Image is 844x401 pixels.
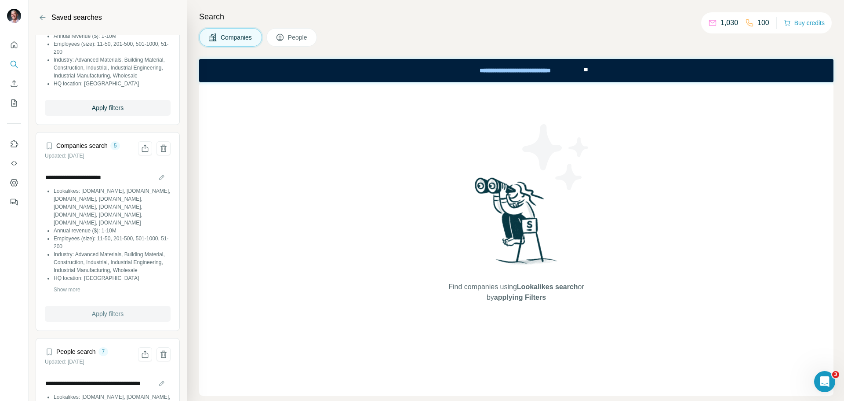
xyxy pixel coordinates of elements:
button: Dashboard [7,175,21,191]
li: Annual revenue ($): 1-10M [54,227,171,235]
button: Delete saved search [156,141,171,155]
li: Employees (size): 11-50, 201-500, 501-1000, 51-200 [54,40,171,56]
li: HQ location: [GEOGRAPHIC_DATA] [54,80,171,88]
button: Back [36,11,50,25]
button: Use Surfe on LinkedIn [7,136,21,152]
h4: People search [56,347,96,356]
h4: Companies search [56,141,108,150]
button: Share filters [138,347,152,361]
button: Share filters [138,141,152,155]
button: Use Surfe API [7,155,21,171]
button: Delete saved search [156,347,171,361]
span: Companies [221,33,253,42]
iframe: Banner [199,59,833,82]
input: Search name [45,171,171,184]
li: Lookalikes: [DOMAIN_NAME], [DOMAIN_NAME], [DOMAIN_NAME], [DOMAIN_NAME], [DOMAIN_NAME], [DOMAIN_NA... [54,187,171,227]
li: Industry: Advanced Materials, Building Material, Construction, Industrial, Industrial Engineering... [54,56,171,80]
button: Enrich CSV [7,76,21,92]
button: Apply filters [45,100,171,116]
img: Surfe Illustration - Stars [517,118,596,197]
span: applying Filters [494,294,546,301]
small: Updated: [DATE] [45,359,84,365]
button: Quick start [7,37,21,53]
img: Avatar [7,9,21,23]
input: Search name [45,377,171,390]
span: Find companies using or by [446,282,586,303]
img: Surfe Illustration - Woman searching with binoculars [471,175,562,273]
p: 1,030 [720,18,738,28]
h2: Saved searches [51,12,102,23]
div: 7 [98,348,109,356]
span: Apply filters [92,103,124,112]
iframe: Intercom live chat [814,371,835,392]
button: Show more [54,286,80,294]
li: Employees (size): 11-50, 201-500, 501-1000, 51-200 [54,235,171,250]
span: People [288,33,308,42]
button: Apply filters [45,306,171,322]
small: Updated: [DATE] [45,153,84,159]
div: 5 [110,142,120,150]
button: My lists [7,95,21,111]
button: Search [7,56,21,72]
span: Lookalikes search [517,283,578,291]
button: Buy credits [784,17,825,29]
li: Annual revenue ($): 1-10M [54,32,171,40]
p: 100 [757,18,769,28]
span: Apply filters [92,309,124,318]
li: Industry: Advanced Materials, Building Material, Construction, Industrial, Industrial Engineering... [54,250,171,274]
h4: Search [199,11,833,23]
button: Feedback [7,194,21,210]
span: 3 [832,371,839,378]
li: HQ location: [GEOGRAPHIC_DATA] [54,274,171,282]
